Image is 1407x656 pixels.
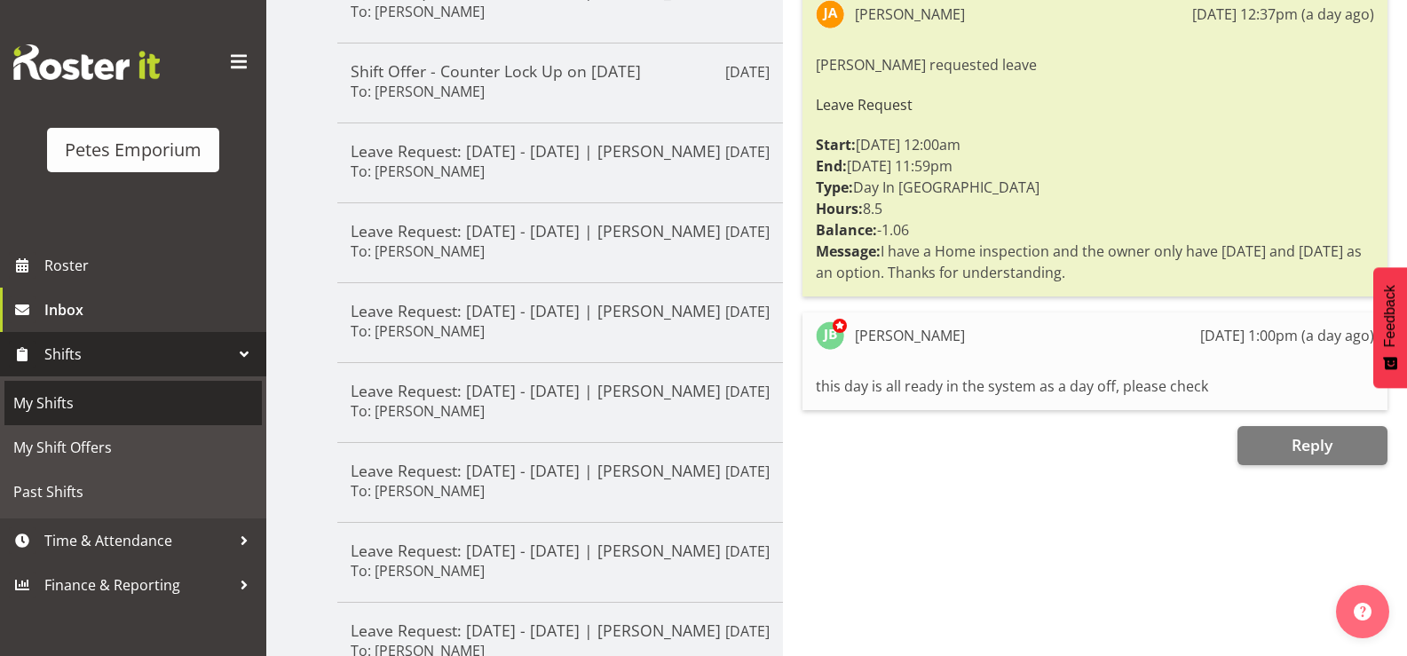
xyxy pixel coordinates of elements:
strong: Type: [816,178,853,197]
span: Shifts [44,341,231,368]
h6: Leave Request [816,97,1374,113]
p: [DATE] [725,461,770,482]
a: My Shifts [4,381,262,425]
strong: Start: [816,135,856,154]
a: Past Shifts [4,470,262,514]
h5: Leave Request: [DATE] - [DATE] | [PERSON_NAME] [351,221,770,241]
span: Finance & Reporting [44,572,231,598]
button: Feedback - Show survey [1373,267,1407,388]
h5: Leave Request: [DATE] - [DATE] | [PERSON_NAME] [351,541,770,560]
strong: Hours: [816,199,863,218]
span: Time & Attendance [44,527,231,554]
h6: To: [PERSON_NAME] [351,3,485,20]
h6: To: [PERSON_NAME] [351,482,485,500]
span: Reply [1292,434,1332,455]
h6: To: [PERSON_NAME] [351,242,485,260]
span: My Shifts [13,390,253,416]
h5: Leave Request: [DATE] - [DATE] | [PERSON_NAME] [351,461,770,480]
h6: To: [PERSON_NAME] [351,562,485,580]
img: help-xxl-2.png [1354,603,1371,620]
h5: Shift Offer - Counter Lock Up on [DATE] [351,61,770,81]
h5: Leave Request: [DATE] - [DATE] | [PERSON_NAME] [351,620,770,640]
img: jodine-bunn132.jpg [816,321,844,350]
button: Reply [1237,426,1387,465]
h6: To: [PERSON_NAME] [351,162,485,180]
div: [DATE] 1:00pm (a day ago) [1200,325,1374,346]
span: Inbox [44,296,257,323]
p: [DATE] [725,620,770,642]
span: Past Shifts [13,478,253,505]
div: Petes Emporium [65,137,202,163]
strong: Message: [816,241,881,261]
div: [PERSON_NAME] requested leave [DATE] 12:00am [DATE] 11:59pm Day In [GEOGRAPHIC_DATA] 8.5 -1.06 I ... [816,50,1374,288]
h5: Leave Request: [DATE] - [DATE] | [PERSON_NAME] [351,301,770,320]
span: Roster [44,252,257,279]
span: My Shift Offers [13,434,253,461]
p: [DATE] [725,381,770,402]
img: Rosterit website logo [13,44,160,80]
h5: Leave Request: [DATE] - [DATE] | [PERSON_NAME] [351,381,770,400]
div: this day is all ready in the system as a day off, please check [816,371,1374,401]
div: [DATE] 12:37pm (a day ago) [1192,4,1374,25]
p: [DATE] [725,141,770,162]
a: My Shift Offers [4,425,262,470]
h5: Leave Request: [DATE] - [DATE] | [PERSON_NAME] [351,141,770,161]
p: [DATE] [725,541,770,562]
p: [DATE] [725,61,770,83]
h6: To: [PERSON_NAME] [351,322,485,340]
div: [PERSON_NAME] [855,325,965,346]
p: [DATE] [725,221,770,242]
strong: End: [816,156,847,176]
strong: Balance: [816,220,877,240]
h6: To: [PERSON_NAME] [351,402,485,420]
h6: To: [PERSON_NAME] [351,83,485,100]
div: [PERSON_NAME] [855,4,965,25]
span: Feedback [1382,285,1398,347]
p: [DATE] [725,301,770,322]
